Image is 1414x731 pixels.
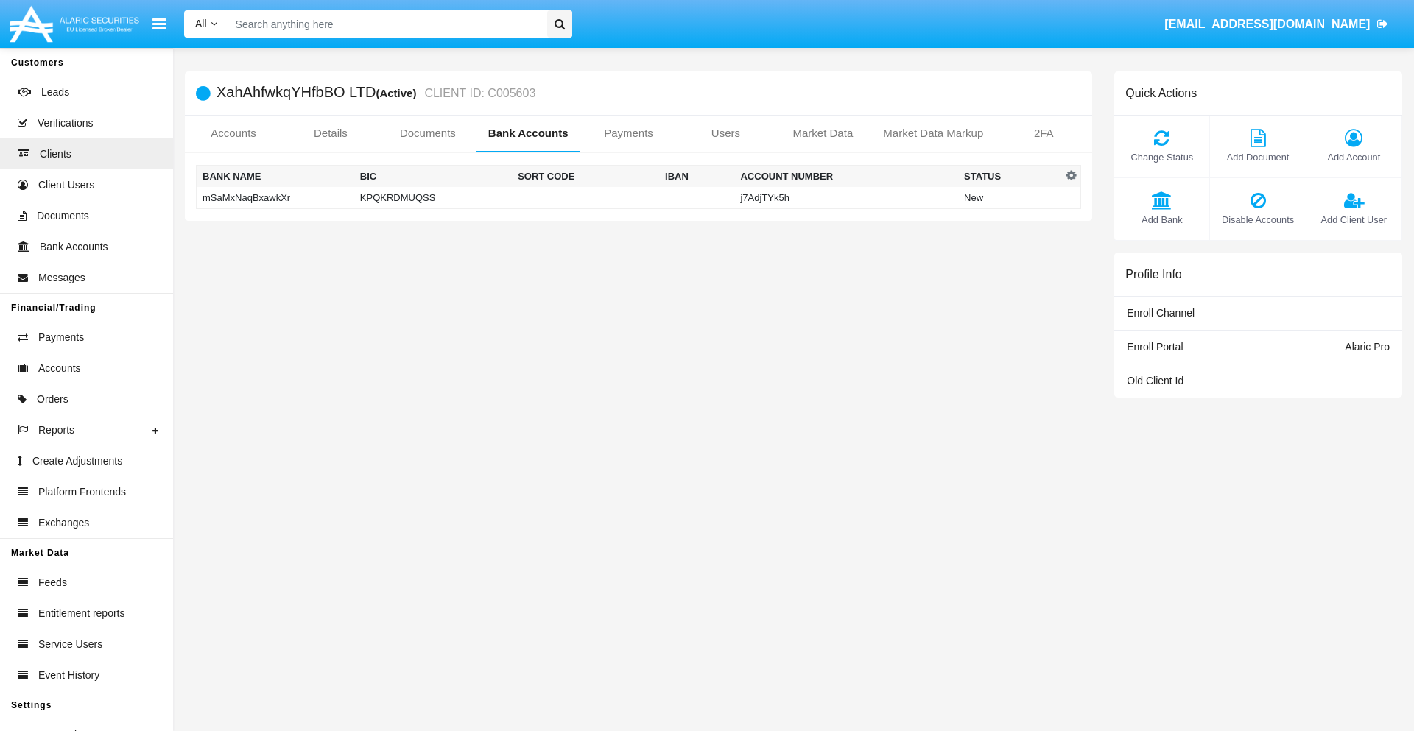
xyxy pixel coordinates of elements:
span: All [195,18,207,29]
span: Messages [38,270,85,286]
th: Sort Code [512,166,659,188]
th: Status [958,166,1063,188]
div: (Active) [376,85,421,102]
h5: XahAhfwkqYHfbBO LTD [217,85,535,102]
span: Accounts [38,361,81,376]
span: Old Client Id [1127,375,1183,386]
span: Create Adjustments [32,453,122,469]
span: Enroll Portal [1127,341,1183,353]
h6: Quick Actions [1125,86,1197,100]
th: Account Number [734,166,958,188]
span: Add Document [1217,150,1298,164]
a: Accounts [185,116,282,151]
span: Clients [40,146,71,162]
span: Orders [37,392,68,407]
span: Documents [37,208,89,224]
td: mSaMxNaqBxawkXr [197,187,354,209]
a: Documents [379,116,476,151]
a: Details [282,116,379,151]
span: Add Account [1314,150,1394,164]
span: Platform Frontends [38,484,126,500]
span: Exchanges [38,515,89,531]
span: Add Bank [1122,213,1202,227]
span: Bank Accounts [40,239,108,255]
span: Verifications [38,116,93,131]
span: Enroll Channel [1127,307,1195,319]
a: 2FA [995,116,1092,151]
span: Add Client User [1314,213,1394,227]
span: Disable Accounts [1217,213,1298,227]
a: Market Data [774,116,871,151]
th: IBAN [659,166,734,188]
th: BIC [354,166,512,188]
span: [EMAIL_ADDRESS][DOMAIN_NAME] [1164,18,1370,30]
span: Change Status [1122,150,1202,164]
span: Alaric Pro [1345,341,1390,353]
span: Service Users [38,637,102,652]
a: Users [677,116,774,151]
a: Payments [580,116,678,151]
input: Search [228,10,542,38]
span: Reports [38,423,74,438]
a: [EMAIL_ADDRESS][DOMAIN_NAME] [1158,4,1396,45]
a: Market Data Markup [871,116,995,151]
span: Payments [38,330,84,345]
span: Client Users [38,177,94,193]
td: New [958,187,1063,209]
a: All [184,16,228,32]
h6: Profile Info [1125,267,1181,281]
span: Event History [38,668,99,683]
th: Bank Name [197,166,354,188]
td: KPQKRDMUQSS [354,187,512,209]
span: Feeds [38,575,67,590]
small: CLIENT ID: C005603 [421,88,535,99]
img: Logo image [7,2,141,46]
span: Leads [41,85,69,100]
span: Entitlement reports [38,606,125,621]
a: Bank Accounts [476,116,580,151]
td: j7AdjTYk5h [734,187,958,209]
